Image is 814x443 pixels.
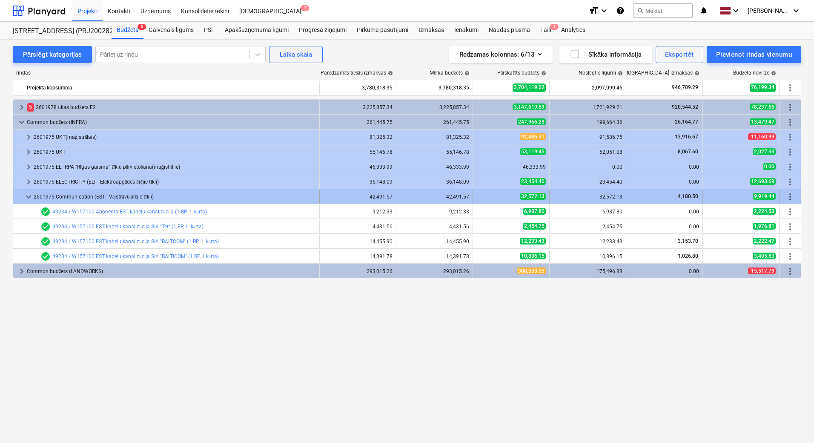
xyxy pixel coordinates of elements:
span: 3,704,119.02 [513,83,546,92]
div: Paredzamās tiešās izmaksas [321,70,393,76]
div: Budžeta novirze [733,70,776,76]
span: 76,199.34 [750,83,776,92]
div: 14,455.90 [400,239,469,245]
span: keyboard_arrow_right [23,162,34,172]
span: 13,916.67 [674,134,699,140]
div: 0.00 [630,209,699,215]
span: 3,147,619.69 [513,104,546,110]
span: [PERSON_NAME] [748,7,790,14]
a: PSF [199,22,220,39]
span: -15,517.79 [748,268,776,274]
span: 10,896.15 [520,253,546,259]
span: Vairāk darbību [785,102,795,112]
span: bar_chart [307,238,314,245]
i: keyboard_arrow_down [599,6,609,16]
div: 3,225,857.34 [400,104,469,110]
span: 946,709.29 [671,84,699,91]
div: 55,146.78 [400,149,469,155]
div: 0.00 [630,179,699,185]
div: 14,391.78 [323,253,393,259]
div: Eksportēt [665,49,694,60]
div: 2601975 ELECTRICITY (ELT - Elektroapgādes ārējie tīkli) [34,175,316,189]
span: 3,495.63 [753,253,776,259]
div: 6,987.80 [553,209,622,215]
a: Galvenais līgums [143,22,199,39]
span: keyboard_arrow_down [17,117,27,127]
span: 1 [550,24,559,30]
span: Vairāk darbību [785,251,795,262]
button: Meklēt [633,3,693,18]
span: help [539,71,546,76]
span: help [616,71,623,76]
span: 12,693.69 [750,178,776,185]
div: Redzamas kolonnas : 6/13 [459,49,542,60]
span: 2 [301,5,309,11]
span: Rindas vienumam ir 1 PSF [40,236,51,247]
span: keyboard_arrow_down [23,192,34,202]
i: notifications [699,6,708,16]
div: Apakšuzņēmuma līgumi [220,22,294,39]
span: 308,533.05 [517,268,546,274]
div: Laika skala [280,49,312,60]
span: 4,180.50 [677,193,699,199]
div: Sīkāka informācija [570,49,642,60]
span: 53,119.45 [520,148,546,155]
span: edit [478,238,485,245]
button: Sīkāka informācija [559,46,652,63]
span: Vairāk darbību [785,162,795,172]
span: 2,224.53 [753,208,776,215]
div: Progresa ziņojumi [294,22,352,39]
span: 5 [138,24,146,30]
div: 81,325.32 [400,134,469,140]
div: 42,491.57 [400,194,469,200]
div: 261,445.75 [400,119,469,125]
button: Pārslēgt kategorijas [13,46,92,63]
div: rindas [13,70,320,76]
div: Mērķa budžets [430,70,470,76]
i: format_size [589,6,599,16]
a: 49234 / W157100 EST kabeļu kanalizācija SIA "BALTCOM" (1.BP, 1. kārta) [52,239,219,245]
span: Vairāk darbību [785,207,795,217]
span: 13,479.47 [750,118,776,125]
div: Pārslēgt kategorijas [23,49,82,60]
div: 293,015.26 [323,268,393,274]
div: Ienākumi [449,22,484,39]
span: 78,237.66 [750,104,776,110]
div: [DEMOGRAPHIC_DATA] izmaksas [616,70,699,76]
span: 5 [27,103,34,111]
span: help [693,71,699,76]
a: Pirkuma pasūtījumi [352,22,413,39]
span: 2,222.47 [753,238,776,245]
div: 0.00 [630,164,699,170]
span: edit [478,223,485,230]
span: bar_chart [307,208,314,215]
span: Vairāk darbību [785,266,795,276]
div: 46,333.99 [476,164,546,170]
div: 2,454.75 [553,224,622,230]
span: 12,233.43 [520,238,546,245]
span: 3,153.70 [677,238,699,244]
iframe: Chat Widget [771,402,814,443]
div: 0.00 [630,224,699,230]
div: 4,431.56 [323,224,393,230]
div: Common budžets (INFRA) [27,115,316,129]
button: Laika skala [269,46,323,63]
span: Vairāk darbību [785,177,795,187]
a: Faili1 [535,22,556,39]
span: keyboard_arrow_right [17,266,27,276]
span: Rindas vienumam ir 1 PSF [40,207,51,217]
div: 52,051.08 [553,149,622,155]
span: bar_chart [307,253,314,260]
span: 1,026.80 [677,253,699,259]
span: 92,486.31 [520,133,546,140]
span: Vairāk darbību [785,192,795,202]
div: 23,454.40 [553,179,622,185]
span: -11,160.99 [748,133,776,140]
div: Projekta kopsumma [27,81,316,95]
span: 8,067.60 [677,149,699,155]
span: keyboard_arrow_right [23,177,34,187]
span: 0.00 [763,163,776,170]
